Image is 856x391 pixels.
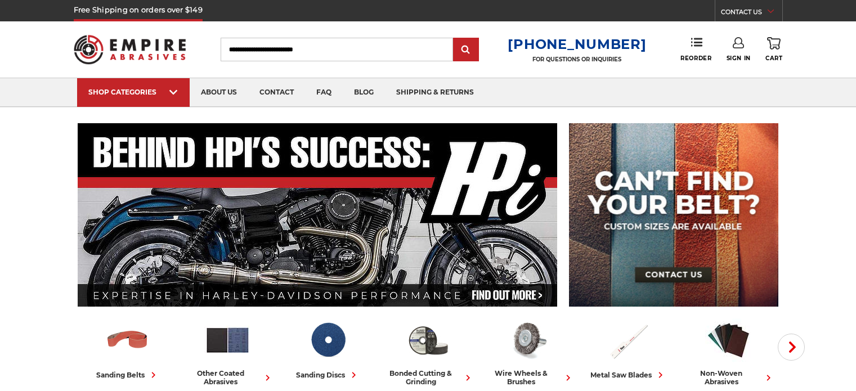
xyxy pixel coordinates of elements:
[88,88,178,96] div: SHOP CATEGORIES
[455,39,477,61] input: Submit
[383,369,474,386] div: bonded cutting & grinding
[705,317,752,363] img: Non-woven Abrasives
[683,317,774,386] a: non-woven abrasives
[104,317,151,363] img: Sanding Belts
[483,317,574,386] a: wire wheels & brushes
[765,37,782,62] a: Cart
[505,317,552,363] img: Wire Wheels & Brushes
[343,78,385,107] a: blog
[96,369,159,381] div: sanding belts
[605,317,652,363] img: Metal Saw Blades
[778,334,805,361] button: Next
[569,123,778,307] img: promo banner for custom belts.
[483,369,574,386] div: wire wheels & brushes
[508,56,646,63] p: FOR QUESTIONS OR INQUIRIES
[683,369,774,386] div: non-woven abrasives
[78,123,558,307] img: Banner for an interview featuring Horsepower Inc who makes Harley performance upgrades featured o...
[680,37,711,61] a: Reorder
[182,369,274,386] div: other coated abrasives
[283,317,374,381] a: sanding discs
[583,317,674,381] a: metal saw blades
[248,78,305,107] a: contact
[296,369,360,381] div: sanding discs
[204,317,251,363] img: Other Coated Abrasives
[405,317,451,363] img: Bonded Cutting & Grinding
[383,317,474,386] a: bonded cutting & grinding
[385,78,485,107] a: shipping & returns
[680,55,711,62] span: Reorder
[182,317,274,386] a: other coated abrasives
[74,28,186,71] img: Empire Abrasives
[721,6,782,21] a: CONTACT US
[508,36,646,52] a: [PHONE_NUMBER]
[590,369,666,381] div: metal saw blades
[765,55,782,62] span: Cart
[305,78,343,107] a: faq
[304,317,351,363] img: Sanding Discs
[190,78,248,107] a: about us
[727,55,751,62] span: Sign In
[82,317,173,381] a: sanding belts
